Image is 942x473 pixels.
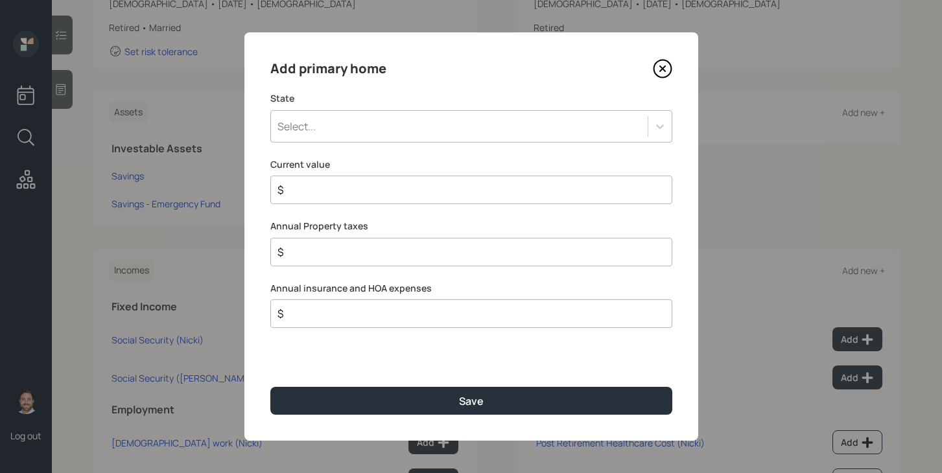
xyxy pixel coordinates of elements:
[270,58,386,79] h4: Add primary home
[277,119,316,133] div: Select...
[270,92,672,105] label: State
[270,158,672,171] label: Current value
[270,387,672,415] button: Save
[270,282,672,295] label: Annual insurance and HOA expenses
[459,394,484,408] div: Save
[270,220,672,233] label: Annual Property taxes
